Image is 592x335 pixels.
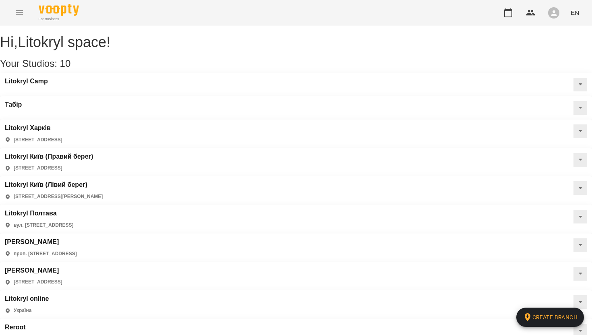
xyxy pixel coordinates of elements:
span: EN [571,8,579,17]
a: Litokryl online [5,295,49,302]
a: Litokryl Київ (Лівий берег) [5,181,103,188]
a: Create Branch [516,308,584,327]
span: 10 [60,58,71,69]
a: Litokryl Camp [5,78,48,85]
p: Україна [14,307,31,314]
p: пров. [STREET_ADDRESS] [14,250,77,257]
p: [STREET_ADDRESS] [14,165,62,172]
a: Reroot [5,324,174,331]
p: [STREET_ADDRESS] [14,136,62,143]
button: EN [567,5,582,20]
p: вул. [STREET_ADDRESS] [14,222,74,229]
span: For Business [39,17,79,22]
a: [PERSON_NAME] [5,267,62,274]
p: [STREET_ADDRESS] [14,279,62,285]
a: Litokryl Харків [5,124,62,132]
p: [STREET_ADDRESS][PERSON_NAME] [14,193,103,200]
span: Create Branch [523,312,578,322]
a: [PERSON_NAME] [5,238,77,246]
img: Voopty Logo [39,4,79,16]
a: Litokryl Полтава [5,210,74,217]
a: Табір [5,101,22,108]
button: Menu [10,3,29,23]
a: Litokryl Київ (Правий берег) [5,153,93,160]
